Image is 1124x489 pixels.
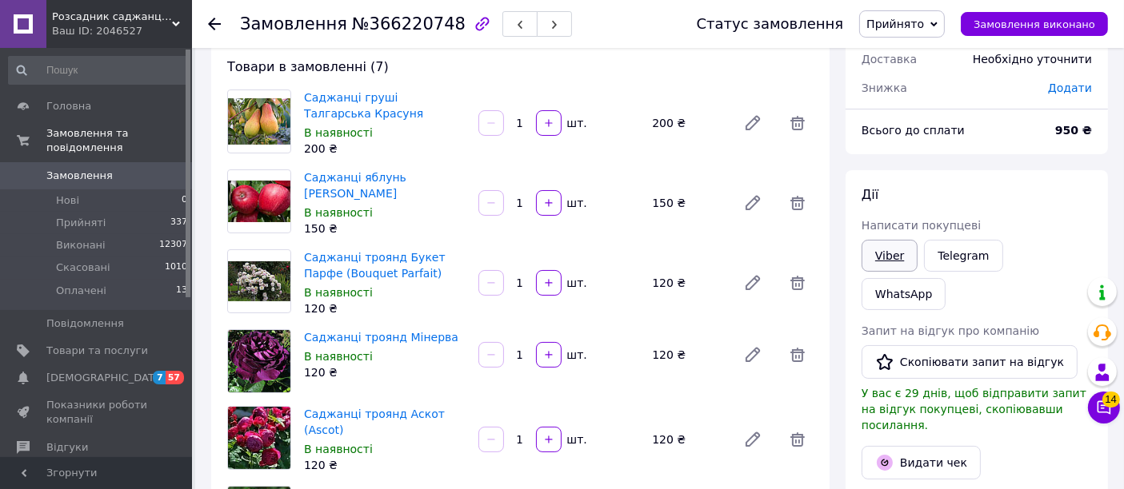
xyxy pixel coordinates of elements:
[304,171,406,200] a: Саджанці яблунь [PERSON_NAME]
[862,187,878,202] span: Дії
[1088,392,1120,423] button: Чат з покупцем14
[208,16,221,32] div: Повернутися назад
[862,53,917,66] span: Доставка
[646,272,730,294] div: 120 ₴
[646,428,730,451] div: 120 ₴
[46,344,148,358] span: Товари та послуги
[866,18,924,30] span: Прийнято
[56,193,79,208] span: Нові
[228,261,290,302] img: Саджанці троянд Букет Парфе (Bouquet Parfait)
[46,316,124,331] span: Повідомлення
[862,345,1078,379] button: Скопіювати запит на відгук
[52,10,172,24] span: Розсадник саджанців "Мар'янівка"
[974,18,1095,30] span: Замовлення виконано
[563,195,589,211] div: шт.
[737,187,769,219] a: Редагувати
[563,115,589,131] div: шт.
[56,284,106,298] span: Оплачені
[304,364,466,380] div: 120 ₴
[961,12,1108,36] button: Замовлення виконано
[862,124,965,137] span: Всього до сплати
[1055,124,1092,137] b: 950 ₴
[170,216,187,230] span: 337
[862,240,918,272] a: Viber
[862,81,907,94] span: Знижка
[646,344,730,366] div: 120 ₴
[228,181,290,223] img: Саджанці яблунь Гала Шнига
[782,423,814,455] span: Видалити
[563,275,589,291] div: шт.
[1102,391,1120,407] span: 14
[737,107,769,139] a: Редагувати
[862,219,981,232] span: Написати покупцеві
[304,457,466,473] div: 120 ₴
[46,371,165,385] span: [DEMOGRAPHIC_DATA]
[304,221,466,237] div: 150 ₴
[304,331,458,344] a: Саджанці троянд Мінерва
[52,24,192,38] div: Ваш ID: 2046527
[782,107,814,139] span: Видалити
[737,339,769,371] a: Редагувати
[227,59,389,74] span: Товари в замовленні (7)
[304,350,373,363] span: В наявності
[228,98,290,145] img: Саджанці груші Талгарська Красуня
[304,141,466,157] div: 200 ₴
[153,371,166,384] span: 7
[304,443,373,455] span: В наявності
[1048,81,1092,94] span: Додати
[304,251,446,280] a: Саджанці троянд Букет Парфе (Bouquet Parfait)
[646,192,730,214] div: 150 ₴
[176,284,187,298] span: 13
[862,324,1039,337] span: Запит на відгук про компанію
[782,339,814,371] span: Видалити
[182,193,187,208] span: 0
[697,16,844,32] div: Статус замовлення
[352,14,466,34] span: №366220748
[8,56,189,85] input: Пошук
[240,14,347,34] span: Замовлення
[228,330,290,392] img: Саджанці троянд Мінерва
[46,169,113,183] span: Замовлення
[304,206,373,219] span: В наявності
[304,286,373,299] span: В наявності
[46,440,88,455] span: Відгуки
[862,278,946,310] a: WhatsApp
[782,187,814,219] span: Видалити
[46,398,148,427] span: Показники роботи компанії
[862,446,981,479] button: Видати чек
[304,300,466,316] div: 120 ₴
[646,112,730,134] div: 200 ₴
[166,371,184,384] span: 57
[862,387,1086,431] span: У вас є 29 днів, щоб відправити запит на відгук покупцеві, скопіювавши посилання.
[563,431,589,447] div: шт.
[56,216,106,230] span: Прийняті
[46,126,192,155] span: Замовлення та повідомлення
[228,407,290,469] img: Саджанці троянд Аскот (Ascot)
[924,240,1002,272] a: Telegram
[304,91,423,120] a: Саджанці груші Талгарська Красуня
[963,42,1102,77] div: Необхідно уточнити
[737,423,769,455] a: Редагувати
[304,126,373,139] span: В наявності
[782,267,814,299] span: Видалити
[56,260,110,275] span: Скасовані
[46,99,91,113] span: Головна
[165,260,187,275] span: 1010
[159,238,187,252] span: 12307
[737,267,769,299] a: Редагувати
[563,347,589,363] div: шт.
[304,407,445,436] a: Саджанці троянд Аскот (Ascot)
[56,238,106,252] span: Виконані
